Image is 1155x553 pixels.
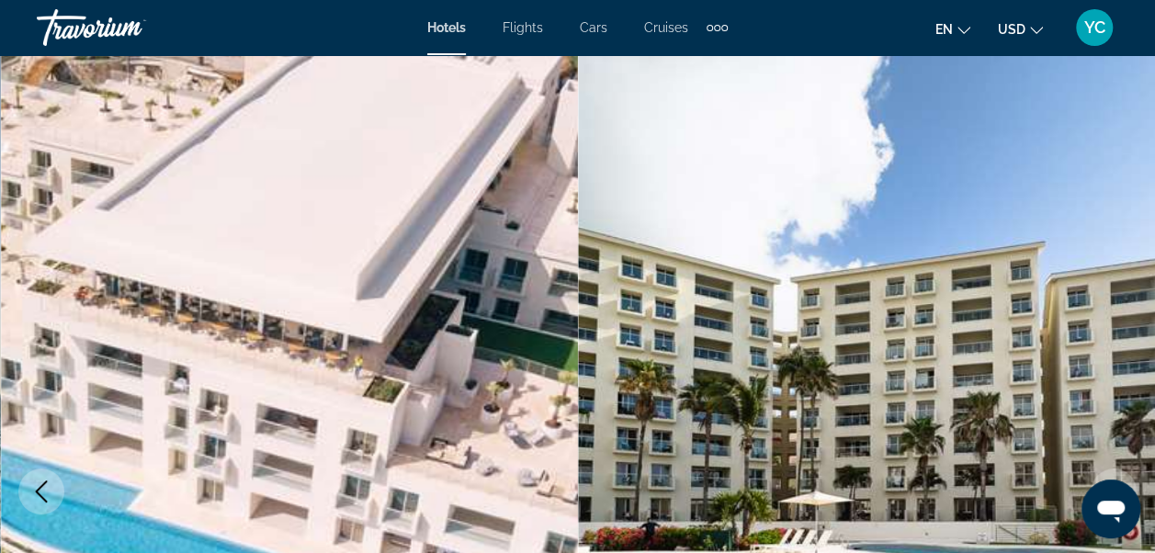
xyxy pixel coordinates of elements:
[1084,18,1105,37] span: YC
[37,4,221,51] a: Travorium
[18,468,64,514] button: Previous image
[1091,468,1137,514] button: Next image
[580,20,607,35] a: Cars
[427,20,466,35] a: Hotels
[998,22,1025,37] span: USD
[998,16,1043,42] button: Change currency
[935,16,970,42] button: Change language
[644,20,688,35] a: Cruises
[707,13,728,42] button: Extra navigation items
[1070,8,1118,47] button: User Menu
[503,20,543,35] a: Flights
[1081,480,1140,538] iframe: Button to launch messaging window
[935,22,953,37] span: en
